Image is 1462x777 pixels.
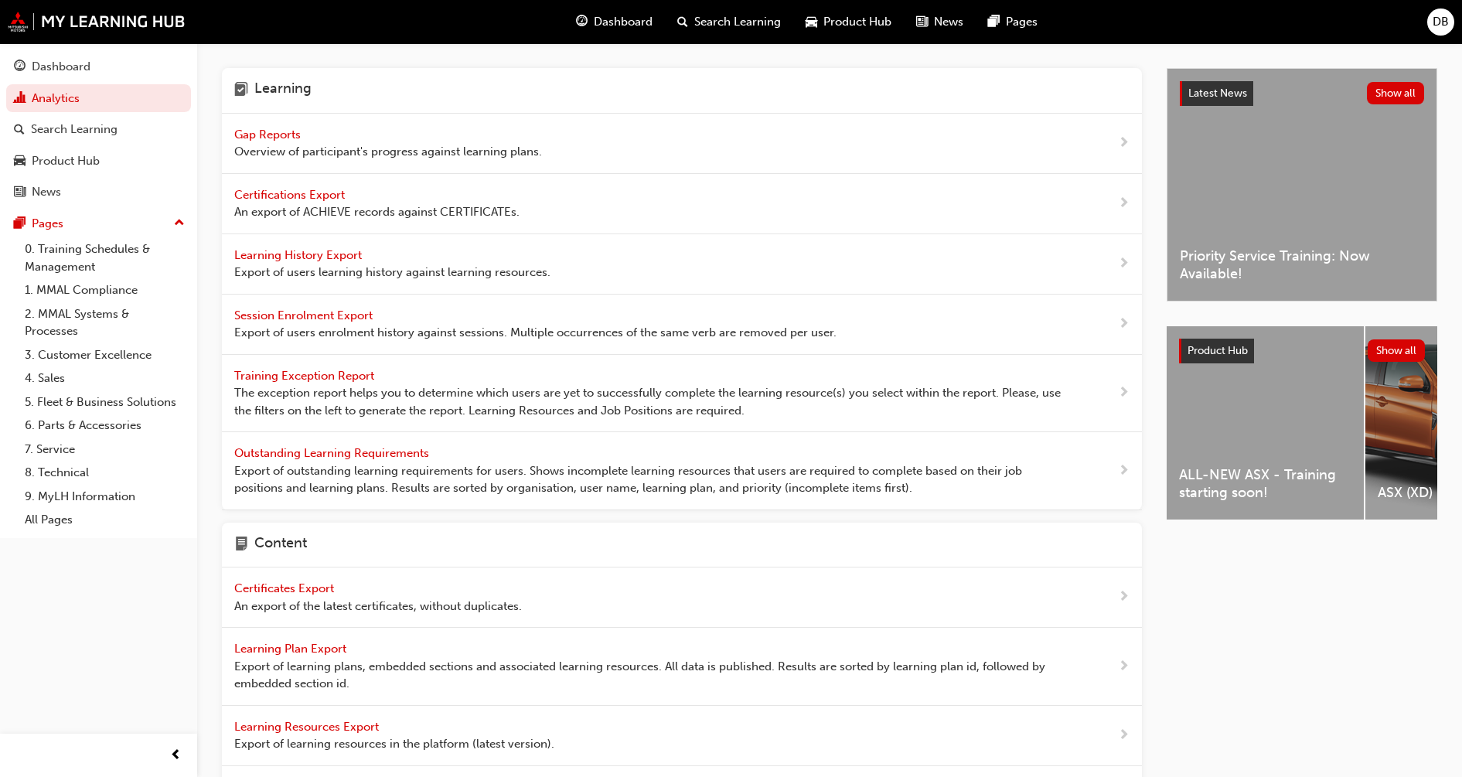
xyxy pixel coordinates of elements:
[1180,81,1424,106] a: Latest NewsShow all
[234,324,837,342] span: Export of users enrolment history against sessions. Multiple occurrences of the same verb are rem...
[677,12,688,32] span: search-icon
[234,264,550,281] span: Export of users learning history against learning resources.
[222,432,1142,510] a: Outstanding Learning Requirements Export of outstanding learning requirements for users. Shows in...
[1179,339,1425,363] a: Product HubShow all
[222,628,1142,706] a: Learning Plan Export Export of learning plans, embedded sections and associated learning resource...
[14,123,25,137] span: search-icon
[1433,13,1449,31] span: DB
[6,147,191,176] a: Product Hub
[6,84,191,113] a: Analytics
[6,210,191,238] button: Pages
[1118,194,1130,213] span: next-icon
[234,446,432,460] span: Outstanding Learning Requirements
[14,186,26,199] span: news-icon
[222,295,1142,355] a: Session Enrolment Export Export of users enrolment history against sessions. Multiple occurrences...
[19,508,191,532] a: All Pages
[1118,588,1130,607] span: next-icon
[234,598,522,615] span: An export of the latest certificates, without duplicates.
[1118,383,1130,403] span: next-icon
[576,12,588,32] span: guage-icon
[14,217,26,231] span: pages-icon
[234,535,248,555] span: page-icon
[234,143,542,161] span: Overview of participant's progress against learning plans.
[594,13,653,31] span: Dashboard
[1188,87,1247,100] span: Latest News
[988,12,1000,32] span: pages-icon
[234,642,349,656] span: Learning Plan Export
[170,746,182,765] span: prev-icon
[222,114,1142,174] a: Gap Reports Overview of participant's progress against learning plans.next-icon
[32,215,63,233] div: Pages
[564,6,665,38] a: guage-iconDashboard
[14,155,26,169] span: car-icon
[222,234,1142,295] a: Learning History Export Export of users learning history against learning resources.next-icon
[1118,657,1130,676] span: next-icon
[234,384,1068,419] span: The exception report helps you to determine which users are yet to successfully complete the lear...
[14,92,26,106] span: chart-icon
[1188,344,1248,357] span: Product Hub
[1118,462,1130,481] span: next-icon
[916,12,928,32] span: news-icon
[665,6,793,38] a: search-iconSearch Learning
[254,80,312,101] h4: Learning
[234,735,554,753] span: Export of learning resources in the platform (latest version).
[222,174,1142,234] a: Certifications Export An export of ACHIEVE records against CERTIFICATEs.next-icon
[234,203,520,221] span: An export of ACHIEVE records against CERTIFICATEs.
[8,12,186,32] img: mmal
[254,535,307,555] h4: Content
[234,658,1068,693] span: Export of learning plans, embedded sections and associated learning resources. All data is publis...
[1368,339,1426,362] button: Show all
[6,178,191,206] a: News
[234,462,1068,497] span: Export of outstanding learning requirements for users. Shows incomplete learning resources that u...
[976,6,1050,38] a: pages-iconPages
[32,58,90,76] div: Dashboard
[1367,82,1425,104] button: Show all
[1118,726,1130,745] span: next-icon
[222,567,1142,628] a: Certificates Export An export of the latest certificates, without duplicates.next-icon
[1180,247,1424,282] span: Priority Service Training: Now Available!
[234,80,248,101] span: learning-icon
[19,343,191,367] a: 3. Customer Excellence
[19,414,191,438] a: 6. Parts & Accessories
[1167,68,1437,302] a: Latest NewsShow allPriority Service Training: Now Available!
[234,369,377,383] span: Training Exception Report
[904,6,976,38] a: news-iconNews
[14,60,26,74] span: guage-icon
[174,213,185,233] span: up-icon
[1118,254,1130,274] span: next-icon
[806,12,817,32] span: car-icon
[19,461,191,485] a: 8. Technical
[234,248,365,262] span: Learning History Export
[1118,315,1130,334] span: next-icon
[32,152,100,170] div: Product Hub
[31,121,118,138] div: Search Learning
[19,302,191,343] a: 2. MMAL Systems & Processes
[234,581,337,595] span: Certificates Export
[234,188,348,202] span: Certifications Export
[19,278,191,302] a: 1. MMAL Compliance
[19,438,191,462] a: 7. Service
[1118,134,1130,153] span: next-icon
[934,13,963,31] span: News
[694,13,781,31] span: Search Learning
[6,115,191,144] a: Search Learning
[793,6,904,38] a: car-iconProduct Hub
[234,128,304,141] span: Gap Reports
[222,706,1142,766] a: Learning Resources Export Export of learning resources in the platform (latest version).next-icon
[19,237,191,278] a: 0. Training Schedules & Management
[234,308,376,322] span: Session Enrolment Export
[19,366,191,390] a: 4. Sales
[19,485,191,509] a: 9. MyLH Information
[1167,326,1364,520] a: ALL-NEW ASX - Training starting soon!
[1427,9,1454,36] button: DB
[234,720,382,734] span: Learning Resources Export
[32,183,61,201] div: News
[19,390,191,414] a: 5. Fleet & Business Solutions
[6,53,191,81] a: Dashboard
[222,355,1142,433] a: Training Exception Report The exception report helps you to determine which users are yet to succ...
[1006,13,1038,31] span: Pages
[6,49,191,210] button: DashboardAnalyticsSearch LearningProduct HubNews
[1179,466,1351,501] span: ALL-NEW ASX - Training starting soon!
